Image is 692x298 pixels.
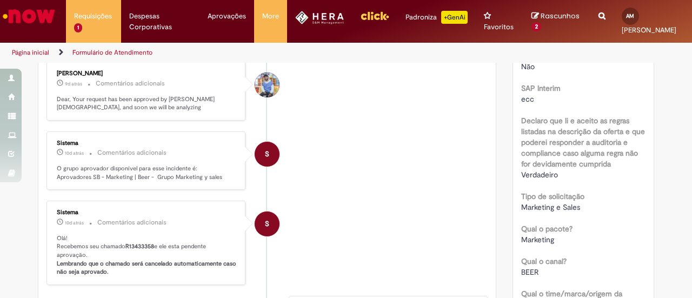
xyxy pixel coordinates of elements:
span: Marketing e Sales [521,202,580,212]
b: Qual o canal? [521,256,567,266]
span: 9d atrás [65,81,82,87]
small: Comentários adicionais [97,218,167,227]
span: 1 [74,23,82,32]
b: Qual o pacote? [521,224,573,234]
span: Marketing [521,235,554,244]
time: 20/08/2025 16:14:12 [65,150,84,156]
span: Requisições [74,11,112,22]
span: S [265,211,269,237]
p: +GenAi [441,11,468,24]
span: S [265,141,269,167]
div: [PERSON_NAME] [57,70,237,77]
img: ServiceNow [1,5,57,27]
div: Padroniza [405,11,468,24]
span: ecc [521,94,534,104]
img: click_logo_yellow_360x200.png [360,8,389,24]
time: 20/08/2025 16:14:08 [65,220,84,226]
span: 2 [531,22,541,32]
b: Declaro que li e aceito as regras listadas na descrição da oferta e que poderei responder a audit... [521,116,645,169]
div: Miguel Alves De Jesus [255,72,280,97]
ul: Trilhas de página [8,43,453,63]
small: Comentários adicionais [96,79,165,88]
b: Lembrando que o chamado será cancelado automaticamente caso não seja aprovado. [57,260,238,276]
span: Despesas Corporativas [129,11,191,32]
p: Olá! Recebemos seu chamado e ele esta pendente aprovação. [57,234,237,277]
span: BEER [521,267,538,277]
p: O grupo aprovador disponível para esse incidente é: Aprovadores SB - Marketing | Beer - Grupo Mar... [57,164,237,181]
span: 10d atrás [65,150,84,156]
span: More [262,11,279,22]
b: Tipo de solicitação [521,191,584,201]
a: Rascunhos [531,11,582,31]
div: Sistema [57,140,237,147]
div: Sistema [57,209,237,216]
span: 10d atrás [65,220,84,226]
a: Página inicial [12,48,49,57]
b: R13433358 [125,242,154,250]
span: Rascunhos [541,11,580,21]
span: AM [626,12,634,19]
time: 21/08/2025 14:04:49 [65,81,82,87]
span: [PERSON_NAME] [622,25,676,35]
span: Verdadeiro [521,170,558,180]
span: Não [521,62,535,71]
span: Aprovações [208,11,246,22]
div: System [255,142,280,167]
p: Dear, Your request has been approved by [PERSON_NAME][DEMOGRAPHIC_DATA], and soon we will be anal... [57,95,237,112]
a: Formulário de Atendimento [72,48,152,57]
img: HeraLogo.png [295,11,344,24]
b: SAP Interim [521,83,561,93]
span: Favoritos [484,22,514,32]
small: Comentários adicionais [97,148,167,157]
div: System [255,211,280,236]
